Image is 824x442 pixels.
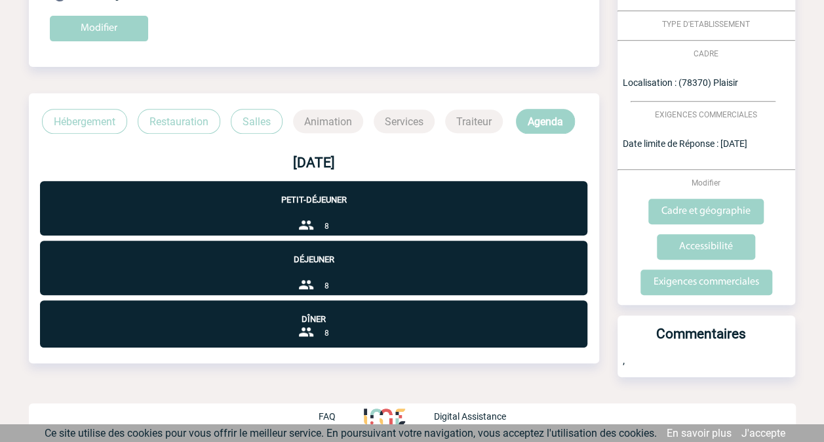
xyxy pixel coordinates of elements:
[40,300,587,324] p: Dîner
[324,329,329,338] span: 8
[324,281,329,291] span: 8
[45,427,657,439] span: Ce site utilise des cookies pour vous offrir le meilleur service. En poursuivant votre navigation...
[657,234,755,260] input: Accessibilité
[364,409,404,424] img: http://www.idealmeetingsevents.fr/
[50,16,148,41] input: Modifier
[138,109,220,134] p: Restauration
[694,49,718,58] span: CADRE
[318,411,335,422] p: FAQ
[618,354,795,377] p: ,
[293,155,335,171] b: [DATE]
[741,427,785,439] a: J'accepte
[623,326,779,354] h3: Commentaires
[667,427,732,439] a: En savoir plus
[298,324,314,340] img: group-24-px-b.png
[374,110,435,133] p: Services
[298,277,314,292] img: group-24-px-b.png
[324,222,329,231] span: 8
[434,411,506,422] p: Digital Assistance
[648,199,764,224] input: Cadre et géographie
[318,409,364,422] a: FAQ
[231,109,283,134] p: Salles
[516,109,575,134] p: Agenda
[40,241,587,264] p: Déjeuner
[662,20,750,29] span: TYPE D'ETABLISSEMENT
[623,138,747,149] span: Date limite de Réponse : [DATE]
[445,110,503,133] p: Traiteur
[655,110,757,119] span: EXIGENCES COMMERCIALES
[692,178,720,188] span: Modifier
[293,110,363,133] p: Animation
[623,77,738,88] span: Localisation : (78370) Plaisir
[42,109,127,134] p: Hébergement
[40,181,587,205] p: Petit-déjeuner
[640,270,772,295] input: Exigences commerciales
[298,217,314,233] img: group-24-px-b.png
